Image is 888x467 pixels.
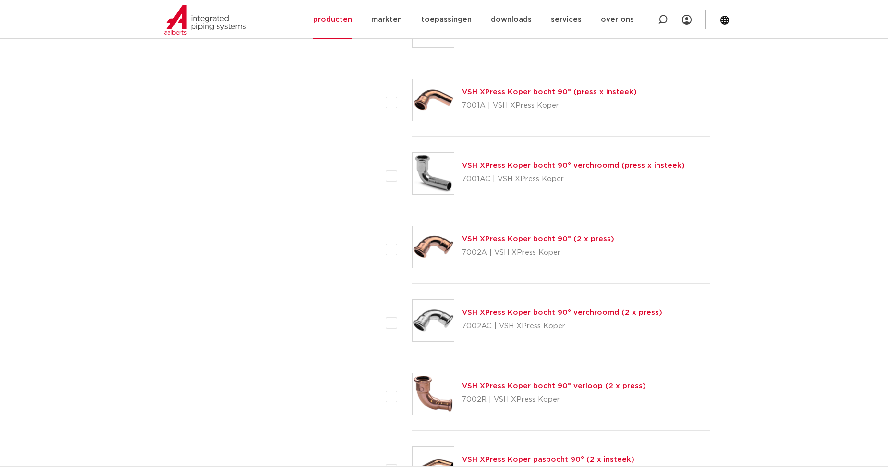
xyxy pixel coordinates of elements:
[413,79,454,121] img: Thumbnail for VSH XPress Koper bocht 90° (press x insteek)
[462,319,662,334] p: 7002AC | VSH XPress Koper
[462,392,646,407] p: 7002R | VSH XPress Koper
[413,373,454,415] img: Thumbnail for VSH XPress Koper bocht 90° verloop (2 x press)
[462,172,685,187] p: 7001AC | VSH XPress Koper
[462,162,685,169] a: VSH XPress Koper bocht 90° verchroomd (press x insteek)
[413,226,454,268] img: Thumbnail for VSH XPress Koper bocht 90° (2 x press)
[462,98,637,113] p: 7001A | VSH XPress Koper
[413,153,454,194] img: Thumbnail for VSH XPress Koper bocht 90° verchroomd (press x insteek)
[462,235,614,243] a: VSH XPress Koper bocht 90° (2 x press)
[462,456,634,463] a: VSH XPress Koper pasbocht 90° (2 x insteek)
[462,88,637,96] a: VSH XPress Koper bocht 90° (press x insteek)
[413,300,454,341] img: Thumbnail for VSH XPress Koper bocht 90° verchroomd (2 x press)
[462,309,662,316] a: VSH XPress Koper bocht 90° verchroomd (2 x press)
[462,382,646,390] a: VSH XPress Koper bocht 90° verloop (2 x press)
[462,245,614,260] p: 7002A | VSH XPress Koper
